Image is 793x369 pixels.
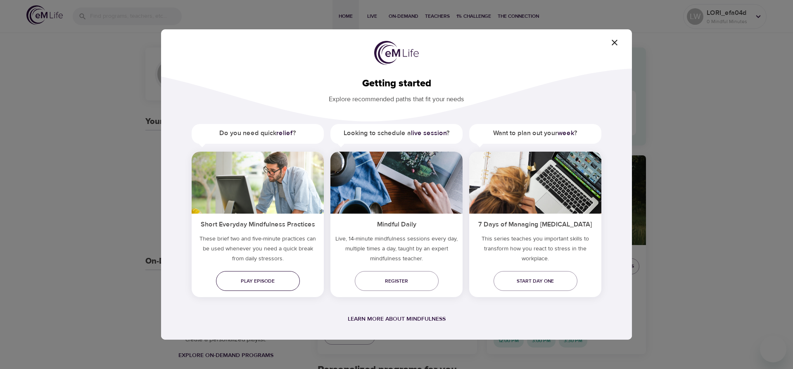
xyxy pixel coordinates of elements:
[330,124,463,143] h5: Looking to schedule a ?
[469,124,601,143] h5: Want to plan out your ?
[374,41,419,65] img: logo
[192,152,324,214] img: ims
[330,214,463,234] h5: Mindful Daily
[558,129,574,137] a: week
[355,271,439,291] a: Register
[500,277,571,286] span: Start day one
[469,152,601,214] img: ims
[174,78,619,90] h2: Getting started
[216,271,300,291] a: Play episode
[174,90,619,104] p: Explore recommended paths that fit your needs
[330,234,463,267] p: Live, 14-minute mindfulness sessions every day, multiple times a day, taught by an expert mindful...
[348,315,446,323] a: Learn more about mindfulness
[494,271,577,291] a: Start day one
[192,214,324,234] h5: Short Everyday Mindfulness Practices
[469,234,601,267] p: This series teaches you important skills to transform how you react to stress in the workplace.
[411,129,446,137] a: live session
[223,277,293,286] span: Play episode
[276,129,293,137] a: relief
[469,214,601,234] h5: 7 Days of Managing [MEDICAL_DATA]
[361,277,432,286] span: Register
[192,124,324,143] h5: Do you need quick ?
[192,234,324,267] h5: These brief two and five-minute practices can be used whenever you need a quick break from daily ...
[330,152,463,214] img: ims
